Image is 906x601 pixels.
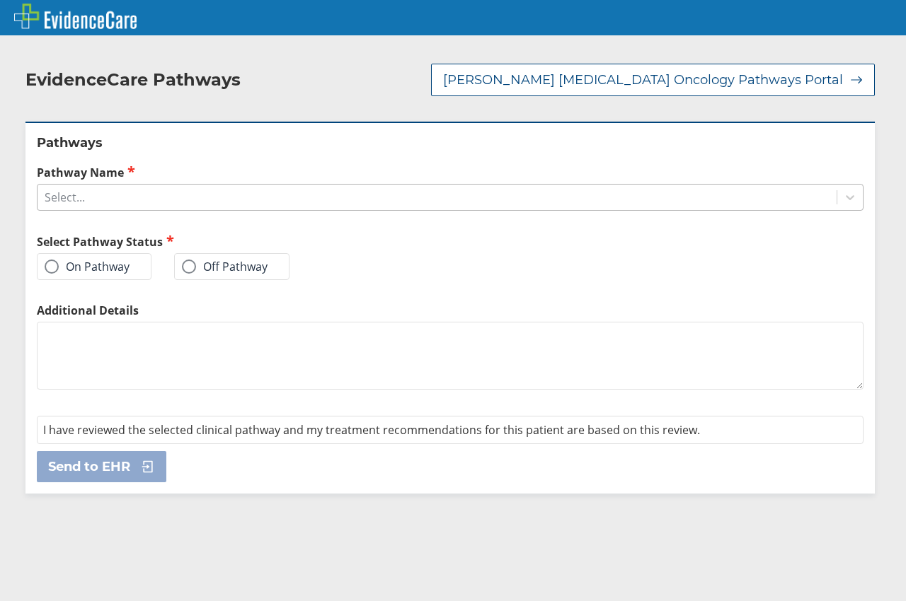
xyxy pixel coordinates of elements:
[37,134,864,151] h2: Pathways
[431,64,875,96] button: [PERSON_NAME] [MEDICAL_DATA] Oncology Pathways Portal
[37,233,445,250] h2: Select Pathway Status
[25,69,241,91] h2: EvidenceCare Pathways
[45,259,130,274] label: On Pathway
[182,259,268,274] label: Off Pathway
[43,422,700,438] span: I have reviewed the selected clinical pathway and my treatment recommendations for this patient a...
[37,303,864,318] label: Additional Details
[45,189,85,205] div: Select...
[443,71,843,88] span: [PERSON_NAME] [MEDICAL_DATA] Oncology Pathways Portal
[37,164,864,180] label: Pathway Name
[48,458,130,475] span: Send to EHR
[14,4,137,29] img: EvidenceCare
[37,451,166,482] button: Send to EHR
